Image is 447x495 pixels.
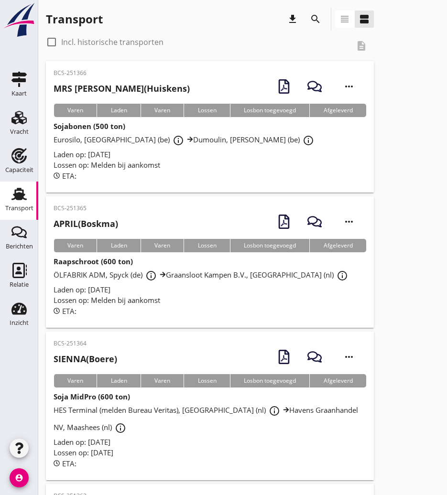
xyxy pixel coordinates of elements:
[5,167,33,173] div: Capaciteit
[10,281,29,288] div: Relatie
[303,135,314,146] i: info_outline
[2,2,36,38] img: logo-small.a267ee39.svg
[269,405,280,417] i: info_outline
[336,73,362,100] i: more_horiz
[54,392,130,401] strong: Soja MidPro (600 ton)
[336,208,362,235] i: more_horiz
[10,468,29,487] i: account_circle
[54,270,351,280] span: ÖLFABRIK ADM, Spyck (de) Graansloot Kampen B.V., [GEOGRAPHIC_DATA] (nl)
[54,218,78,229] strong: APRIL
[54,121,125,131] strong: Sojabonen (500 ton)
[62,306,76,316] span: ETA:
[10,129,29,135] div: Vracht
[5,205,33,211] div: Transport
[46,11,103,27] div: Transport
[337,270,348,281] i: info_outline
[54,239,97,252] div: Varen
[62,459,76,468] span: ETA:
[54,82,190,95] h2: (Huiskens)
[230,104,309,117] div: Losbon toegevoegd
[54,150,110,159] span: Laden op: [DATE]
[54,437,110,447] span: Laden op: [DATE]
[145,270,157,281] i: info_outline
[359,13,370,25] i: view_agenda
[310,13,321,25] i: search
[54,135,317,144] span: Eurosilo, [GEOGRAPHIC_DATA] (be) Dumoulin, [PERSON_NAME] (be)
[54,204,118,213] p: BCS-251365
[54,285,110,294] span: Laden op: [DATE]
[54,104,97,117] div: Varen
[46,61,374,193] a: BCS-251366MRS [PERSON_NAME](Huiskens)VarenLadenVarenLossenLosbon toegevoegdAfgeleverdSojabonen (5...
[6,243,33,249] div: Berichten
[46,332,374,480] a: BCS-251364SIENNA(Boere)VarenLadenVarenLossenLosbon toegevoegdAfgeleverdSoja MidPro (600 ton)HES T...
[309,374,366,387] div: Afgeleverd
[54,69,190,77] p: BCS-251366
[97,374,140,387] div: Laden
[54,405,358,432] span: HES Terminal (melden Bureau Veritas), [GEOGRAPHIC_DATA] (nl) Havens Graanhandel NV, Maashees (nl)
[115,422,126,434] i: info_outline
[141,104,184,117] div: Varen
[54,353,117,366] h2: (Boere)
[339,13,350,25] i: view_headline
[54,160,160,170] span: Lossen op: Melden bij aankomst
[54,448,113,457] span: Lossen op: [DATE]
[61,37,164,47] label: Incl. historische transporten
[141,239,184,252] div: Varen
[184,104,229,117] div: Lossen
[141,374,184,387] div: Varen
[10,320,29,326] div: Inzicht
[184,374,229,387] div: Lossen
[309,239,366,252] div: Afgeleverd
[309,104,366,117] div: Afgeleverd
[230,239,309,252] div: Losbon toegevoegd
[230,374,309,387] div: Losbon toegevoegd
[11,90,27,97] div: Kaart
[97,104,140,117] div: Laden
[62,171,76,181] span: ETA:
[54,83,144,94] strong: MRS [PERSON_NAME]
[54,295,160,305] span: Lossen op: Melden bij aankomst
[54,374,97,387] div: Varen
[184,239,229,252] div: Lossen
[336,344,362,370] i: more_horiz
[54,217,118,230] h2: (Boskma)
[54,353,86,365] strong: SIENNA
[54,339,117,348] p: BCS-251364
[287,13,298,25] i: download
[54,257,133,266] strong: Raapschroot (600 ton)
[97,239,140,252] div: Laden
[46,196,374,328] a: BCS-251365APRIL(Boskma)VarenLadenVarenLossenLosbon toegevoegdAfgeleverdRaapschroot (600 ton)ÖLFAB...
[173,135,184,146] i: info_outline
